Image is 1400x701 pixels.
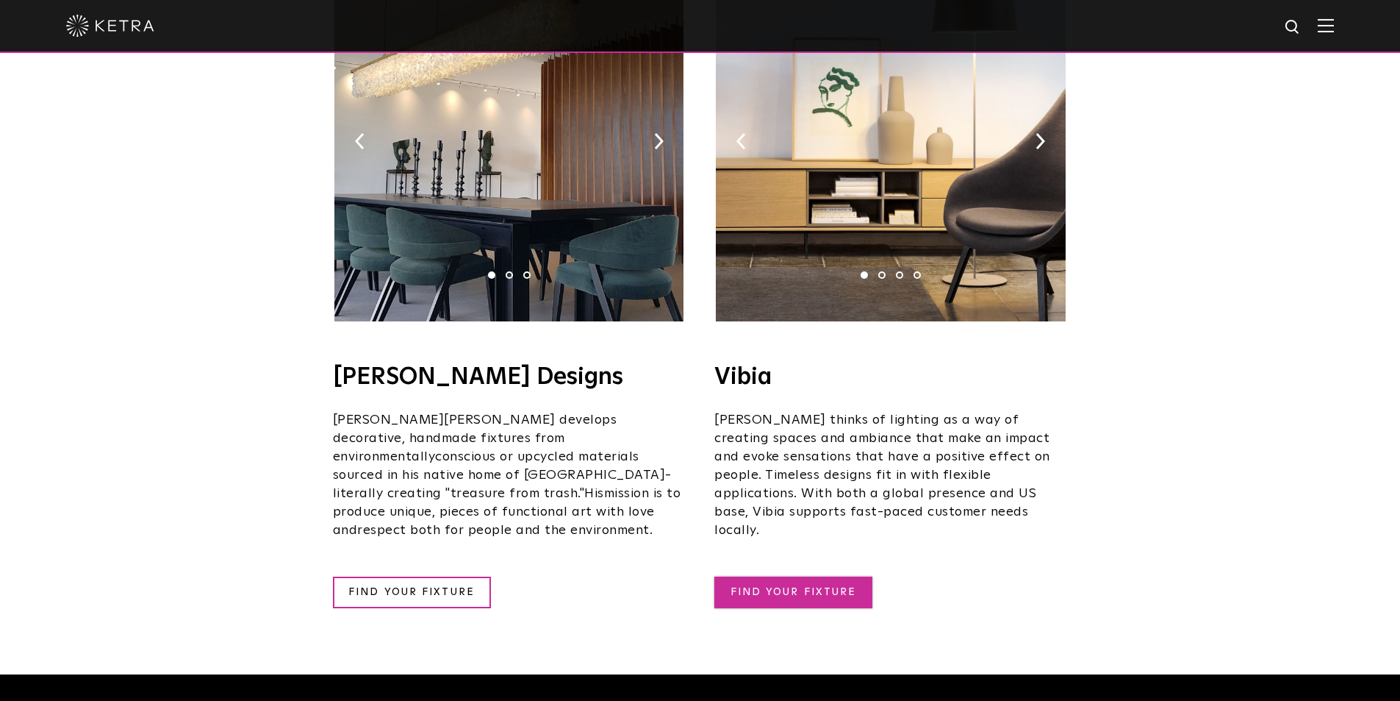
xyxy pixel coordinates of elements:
span: [PERSON_NAME] [444,413,556,427]
img: arrow-left-black.svg [355,133,365,149]
span: mission is to produce unique, pieces of functional art with love and [333,487,681,537]
a: FIND YOUR FIXTURE [714,577,872,608]
p: [PERSON_NAME] thinks of lighting as a way of creating spaces and ambiance that make an impact and... [714,411,1067,540]
img: arrow-left-black.svg [736,133,746,149]
h4: [PERSON_NAME] Designs​ [333,366,686,389]
img: arrow-right-black.svg [654,133,664,149]
img: Hamburger%20Nav.svg [1318,18,1334,32]
span: His [584,487,604,500]
img: arrow-right-black.svg [1035,133,1045,149]
span: develops decorative, handmade fixtures from environmentally [333,413,617,463]
a: FIND YOUR FIXTURE [333,577,491,608]
span: respect both for people and the environment. [357,524,653,537]
h4: Vibia [714,366,1067,389]
span: conscious or upcycled materials sourced in his native home of [GEOGRAPHIC_DATA]- literally creati... [333,450,672,500]
img: ketra-logo-2019-white [66,15,154,37]
img: search icon [1284,18,1302,37]
span: [PERSON_NAME] [333,413,445,427]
